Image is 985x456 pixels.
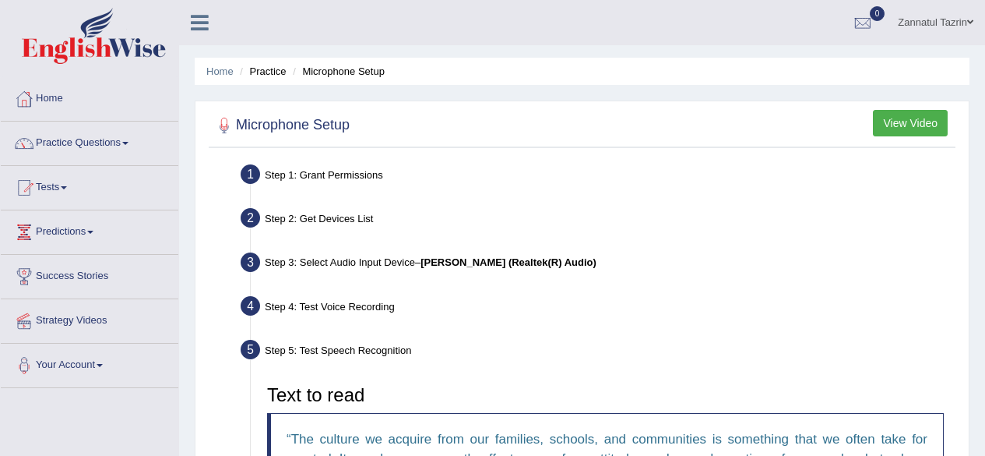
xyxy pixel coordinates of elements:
span: – [415,256,596,268]
div: Step 2: Get Devices List [234,203,962,238]
button: View Video [873,110,948,136]
a: Strategy Videos [1,299,178,338]
a: Success Stories [1,255,178,294]
a: Practice Questions [1,122,178,161]
a: Predictions [1,210,178,249]
h2: Microphone Setup [213,114,350,137]
li: Microphone Setup [289,64,385,79]
li: Practice [236,64,286,79]
a: Tests [1,166,178,205]
a: Home [206,65,234,77]
h3: Text to read [267,385,944,405]
div: Step 3: Select Audio Input Device [234,248,962,282]
a: Home [1,77,178,116]
div: Step 4: Test Voice Recording [234,292,962,326]
div: Step 1: Grant Permissions [234,160,962,194]
span: 0 [870,6,885,21]
b: [PERSON_NAME] (Realtek(R) Audio) [420,256,596,268]
a: Your Account [1,344,178,383]
div: Step 5: Test Speech Recognition [234,335,962,369]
